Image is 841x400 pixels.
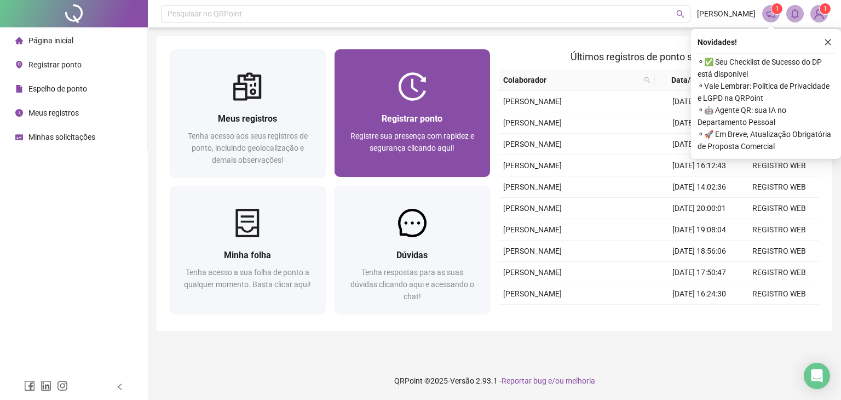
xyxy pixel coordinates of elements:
span: ⚬ 🤖 Agente QR: sua IA no Departamento Pessoal [698,104,834,128]
span: notification [766,9,776,19]
span: [PERSON_NAME] [503,140,562,148]
a: Minha folhaTenha acesso a sua folha de ponto a qualquer momento. Basta clicar aqui! [170,186,326,313]
span: 1 [775,5,779,13]
span: [PERSON_NAME] [503,268,562,277]
td: REGISTRO WEB [739,262,819,283]
span: Registrar ponto [382,113,442,124]
span: Meus registros [28,108,79,117]
span: schedule [15,133,23,141]
td: [DATE] 14:02:36 [659,176,739,198]
span: left [116,383,124,391]
td: REGISTRO WEB [739,219,819,241]
span: search [644,77,650,83]
td: [DATE] 08:00:49 [659,91,739,112]
a: Meus registrosTenha acesso aos seus registros de ponto, incluindo geolocalização e demais observa... [170,49,326,177]
span: Últimos registros de ponto sincronizados [571,51,747,62]
span: 1 [823,5,827,13]
span: [PERSON_NAME] [503,97,562,106]
span: facebook [24,380,35,391]
span: search [642,72,653,88]
span: ⚬ Vale Lembrar: Política de Privacidade e LGPD na QRPoint [698,80,834,104]
td: [DATE] 18:56:06 [659,241,739,262]
span: Página inicial [28,36,73,45]
td: REGISTRO WEB [739,283,819,305]
td: REGISTRO WEB [739,198,819,219]
span: [PERSON_NAME] [503,247,562,255]
span: bell [790,9,800,19]
td: [DATE] 17:50:47 [659,262,739,283]
span: clock-circle [15,109,23,117]
td: [DATE] 16:24:12 [659,134,739,155]
td: [DATE] 16:24:30 [659,283,739,305]
span: Reportar bug e/ou melhoria [502,376,595,385]
td: REGISTRO WEB [739,305,819,326]
span: Dúvidas [396,250,428,260]
span: [PERSON_NAME] [503,225,562,234]
span: environment [15,61,23,68]
td: [DATE] 19:08:04 [659,219,739,241]
span: [PERSON_NAME] [503,118,562,127]
span: [PERSON_NAME] [697,8,756,20]
img: 85476 [811,5,827,22]
span: [PERSON_NAME] [503,204,562,213]
span: home [15,37,23,44]
span: close [824,38,832,46]
span: search [676,10,684,18]
a: Registrar pontoRegistre sua presença com rapidez e segurança clicando aqui! [335,49,491,177]
span: ⚬ 🚀 Em Breve, Atualização Obrigatória de Proposta Comercial [698,128,834,152]
span: linkedin [41,380,51,391]
span: Meus registros [218,113,277,124]
span: [PERSON_NAME] [503,182,562,191]
th: Data/Hora [655,70,733,91]
span: Tenha acesso a sua folha de ponto a qualquer momento. Basta clicar aqui! [184,268,311,289]
span: Registrar ponto [28,60,82,69]
sup: 1 [771,3,782,14]
span: Versão [450,376,474,385]
span: instagram [57,380,68,391]
span: Minha folha [224,250,271,260]
span: Novidades ! [698,36,737,48]
td: [DATE] 16:12:39 [659,305,739,326]
span: Minhas solicitações [28,133,95,141]
span: Data/Hora [659,74,719,86]
td: [DATE] 20:00:01 [659,198,739,219]
td: [DATE] 16:12:43 [659,155,739,176]
td: [DATE] 17:09:53 [659,112,739,134]
td: REGISTRO WEB [739,241,819,262]
span: Colaborador [503,74,640,86]
sup: Atualize o seu contato no menu Meus Dados [820,3,831,14]
span: [PERSON_NAME] [503,161,562,170]
span: Registre sua presença com rapidez e segurança clicando aqui! [350,132,474,152]
div: Open Intercom Messenger [804,363,830,389]
footer: QRPoint © 2025 - 2.93.1 - [148,362,841,400]
span: Tenha acesso aos seus registros de ponto, incluindo geolocalização e demais observações! [188,132,308,164]
span: Espelho de ponto [28,84,87,93]
td: REGISTRO WEB [739,176,819,198]
span: ⚬ ✅ Seu Checklist de Sucesso do DP está disponível [698,56,834,80]
td: REGISTRO WEB [739,155,819,176]
span: [PERSON_NAME] [503,289,562,298]
span: Tenha respostas para as suas dúvidas clicando aqui e acessando o chat! [350,268,474,301]
span: file [15,85,23,93]
a: DúvidasTenha respostas para as suas dúvidas clicando aqui e acessando o chat! [335,186,491,313]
